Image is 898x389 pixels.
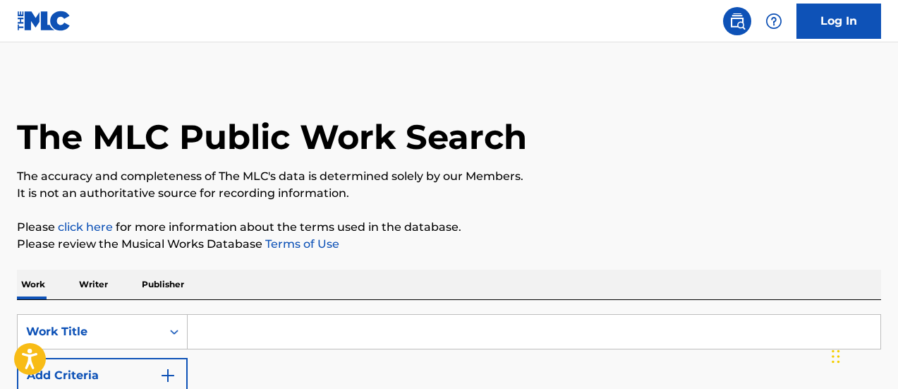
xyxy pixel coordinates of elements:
p: Please for more information about the terms used in the database. [17,219,881,236]
img: help [765,13,782,30]
div: Drag [832,335,840,378]
h1: The MLC Public Work Search [17,116,527,158]
img: 9d2ae6d4665cec9f34b9.svg [159,367,176,384]
p: Please review the Musical Works Database [17,236,881,253]
p: Writer [75,270,112,299]
a: click here [58,220,113,234]
a: Log In [796,4,881,39]
img: search [729,13,746,30]
p: Work [17,270,49,299]
iframe: Chat Widget [827,321,898,389]
a: Terms of Use [262,237,339,251]
img: MLC Logo [17,11,71,31]
div: Work Title [26,323,153,340]
p: Publisher [138,270,188,299]
div: Help [760,7,788,35]
p: It is not an authoritative source for recording information. [17,185,881,202]
a: Public Search [723,7,751,35]
p: The accuracy and completeness of The MLC's data is determined solely by our Members. [17,168,881,185]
